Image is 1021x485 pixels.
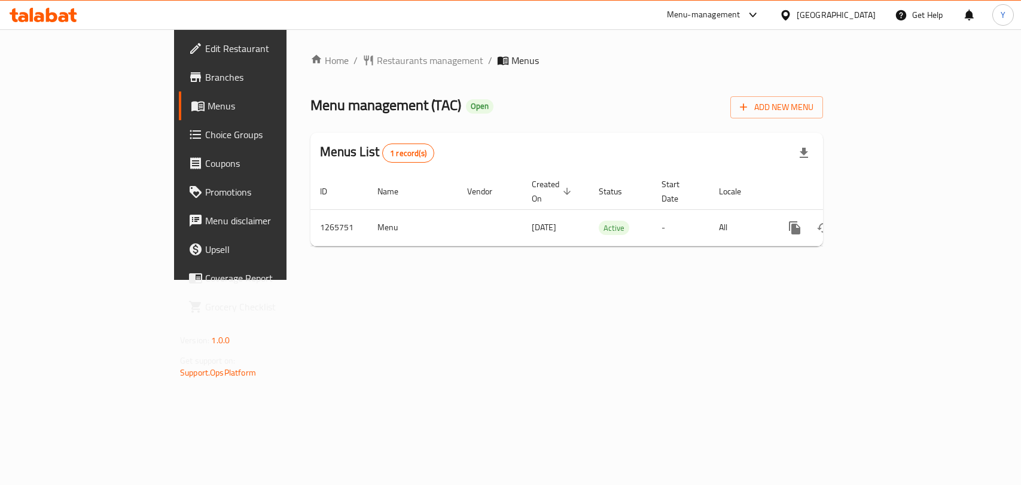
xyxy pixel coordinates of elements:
[368,209,458,246] td: Menu
[377,184,414,199] span: Name
[709,209,771,246] td: All
[719,184,757,199] span: Locale
[205,127,335,142] span: Choice Groups
[205,213,335,228] span: Menu disclaimer
[532,219,556,235] span: [DATE]
[599,184,638,199] span: Status
[382,144,434,163] div: Total records count
[179,235,345,264] a: Upsell
[667,8,740,22] div: Menu-management
[353,53,358,68] li: /
[180,333,209,348] span: Version:
[320,184,343,199] span: ID
[740,100,813,115] span: Add New Menu
[211,333,230,348] span: 1.0.0
[180,353,235,368] span: Get support on:
[205,271,335,285] span: Coverage Report
[179,292,345,321] a: Grocery Checklist
[511,53,539,68] span: Menus
[310,53,823,68] nav: breadcrumb
[362,53,483,68] a: Restaurants management
[208,99,335,113] span: Menus
[797,8,876,22] div: [GEOGRAPHIC_DATA]
[1001,8,1005,22] span: Y
[179,91,345,120] a: Menus
[205,242,335,257] span: Upsell
[467,184,508,199] span: Vendor
[179,178,345,206] a: Promotions
[179,34,345,63] a: Edit Restaurant
[180,365,256,380] a: Support.OpsPlatform
[662,177,695,206] span: Start Date
[205,156,335,170] span: Coupons
[599,221,629,235] span: Active
[179,149,345,178] a: Coupons
[179,206,345,235] a: Menu disclaimer
[383,148,434,159] span: 1 record(s)
[179,63,345,91] a: Branches
[320,143,434,163] h2: Menus List
[790,139,818,167] div: Export file
[466,99,493,114] div: Open
[730,96,823,118] button: Add New Menu
[781,213,809,242] button: more
[809,213,838,242] button: Change Status
[488,53,492,68] li: /
[205,41,335,56] span: Edit Restaurant
[466,101,493,111] span: Open
[205,70,335,84] span: Branches
[205,300,335,314] span: Grocery Checklist
[771,173,905,210] th: Actions
[310,173,905,246] table: enhanced table
[205,185,335,199] span: Promotions
[179,264,345,292] a: Coverage Report
[179,120,345,149] a: Choice Groups
[652,209,709,246] td: -
[310,91,461,118] span: Menu management ( TAC )
[377,53,483,68] span: Restaurants management
[532,177,575,206] span: Created On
